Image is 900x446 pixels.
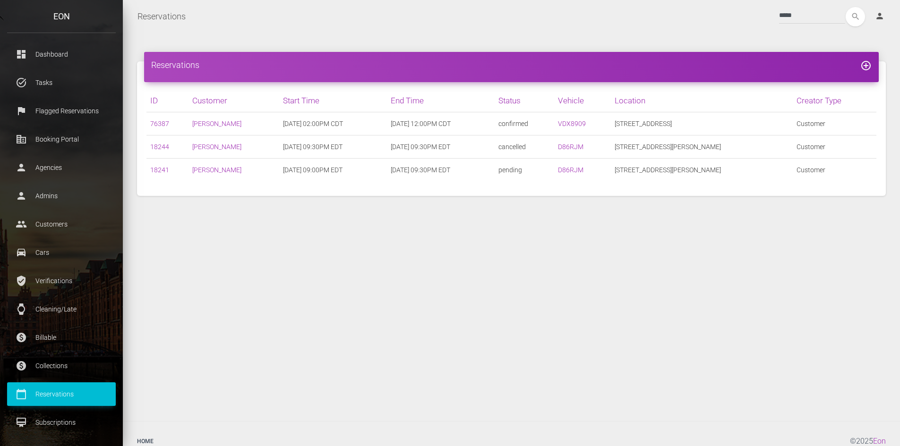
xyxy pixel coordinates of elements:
[137,5,186,28] a: Reservations
[14,330,109,345] p: Billable
[150,143,169,151] a: 18244
[279,112,387,135] td: [DATE] 02:00PM CDT
[192,166,241,174] a: [PERSON_NAME]
[279,89,387,112] th: Start Time
[611,89,793,112] th: Location
[7,42,116,66] a: dashboard Dashboard
[611,135,793,159] td: [STREET_ADDRESS][PERSON_NAME]
[151,59,872,71] h4: Reservations
[14,47,109,61] p: Dashboard
[14,274,109,288] p: Verifications
[150,120,169,127] a: 76387
[14,76,109,90] p: Tasks
[875,11,884,21] i: person
[846,7,865,26] button: search
[387,135,495,159] td: [DATE] 09:30PM EDT
[793,112,876,135] td: Customer
[189,89,279,112] th: Customer
[7,382,116,406] a: calendar_today Reservations
[279,135,387,159] td: [DATE] 09:30PM EDT
[7,241,116,264] a: drive_eta Cars
[387,112,495,135] td: [DATE] 12:00PM CDT
[14,160,109,175] p: Agencies
[387,159,495,182] td: [DATE] 09:30PM EDT
[192,143,241,151] a: [PERSON_NAME]
[860,60,872,71] i: add_circle_outline
[14,359,109,373] p: Collections
[14,302,109,316] p: Cleaning/Late
[7,354,116,378] a: paid Collections
[7,71,116,94] a: task_alt Tasks
[868,7,893,26] a: person
[7,99,116,123] a: flag Flagged Reservations
[7,411,116,434] a: card_membership Subscriptions
[558,120,586,127] a: VDX8909
[150,166,169,174] a: 18241
[7,212,116,236] a: people Customers
[860,60,872,70] a: add_circle_outline
[279,159,387,182] td: [DATE] 09:00PM EDT
[14,189,109,203] p: Admins
[611,112,793,135] td: [STREET_ADDRESS]
[7,326,116,349] a: paid Billable
[14,387,109,401] p: Reservations
[611,159,793,182] td: [STREET_ADDRESS][PERSON_NAME]
[7,297,116,321] a: watch Cleaning/Late
[14,104,109,118] p: Flagged Reservations
[495,159,554,182] td: pending
[495,89,554,112] th: Status
[558,166,583,174] a: D86RJM
[495,135,554,159] td: cancelled
[495,112,554,135] td: confirmed
[793,159,876,182] td: Customer
[554,89,611,112] th: Vehicle
[7,184,116,208] a: person Admins
[558,143,583,151] a: D86RJM
[7,269,116,293] a: verified_user Verifications
[146,89,189,112] th: ID
[387,89,495,112] th: End Time
[7,156,116,179] a: person Agencies
[873,437,886,446] a: Eon
[14,217,109,231] p: Customers
[7,127,116,151] a: corporate_fare Booking Portal
[192,120,241,127] a: [PERSON_NAME]
[14,245,109,260] p: Cars
[793,135,876,159] td: Customer
[793,89,876,112] th: Creator Type
[14,132,109,146] p: Booking Portal
[14,415,109,429] p: Subscriptions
